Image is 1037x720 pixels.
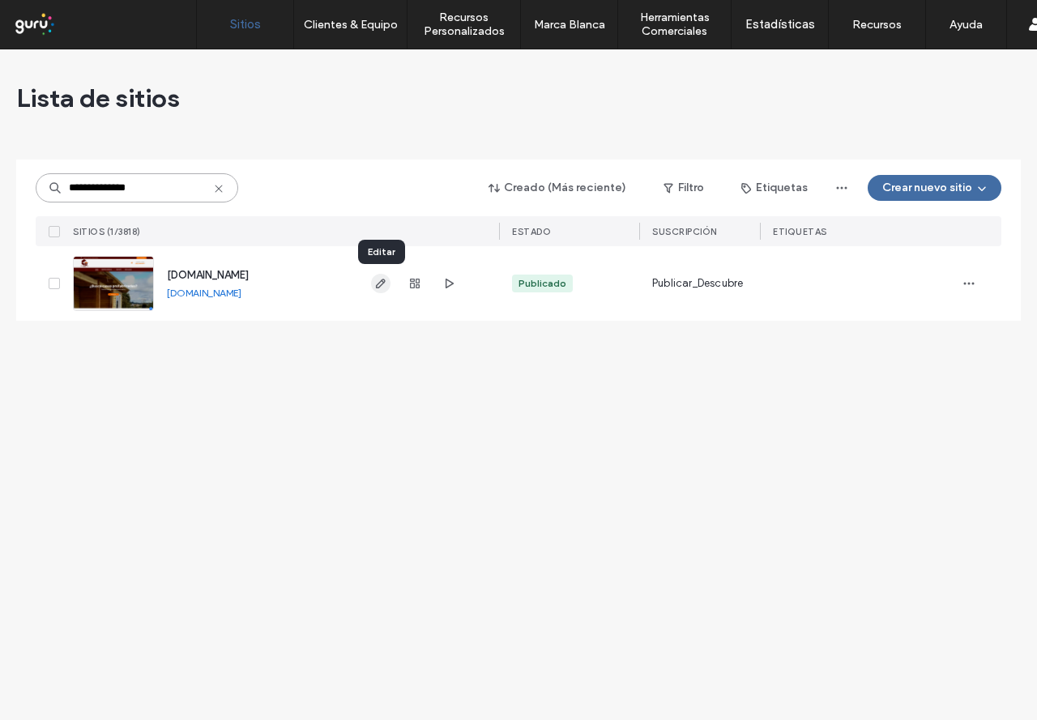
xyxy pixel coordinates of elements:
label: Clientes & Equipo [304,18,398,32]
label: Ayuda [950,18,983,32]
div: Editar [358,240,405,264]
span: ESTADO [512,226,551,237]
label: Sitios [230,17,261,32]
button: Crear nuevo sitio [868,175,1001,201]
span: Publicar_Descubre [652,275,743,292]
label: Marca Blanca [534,18,605,32]
span: SITIOS (1/3818) [73,226,141,237]
a: [DOMAIN_NAME] [167,269,249,281]
label: Herramientas Comerciales [618,11,731,38]
div: Publicado [518,276,566,291]
button: Creado (Más reciente) [475,175,641,201]
span: ETIQUETAS [773,226,827,237]
button: Etiquetas [727,175,822,201]
label: Recursos [852,18,902,32]
span: Lista de sitios [16,82,180,114]
label: Recursos Personalizados [408,11,520,38]
a: [DOMAIN_NAME] [167,287,241,299]
span: Suscripción [652,226,717,237]
span: Ayuda [35,11,79,26]
label: Estadísticas [745,17,815,32]
button: Filtro [647,175,720,201]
